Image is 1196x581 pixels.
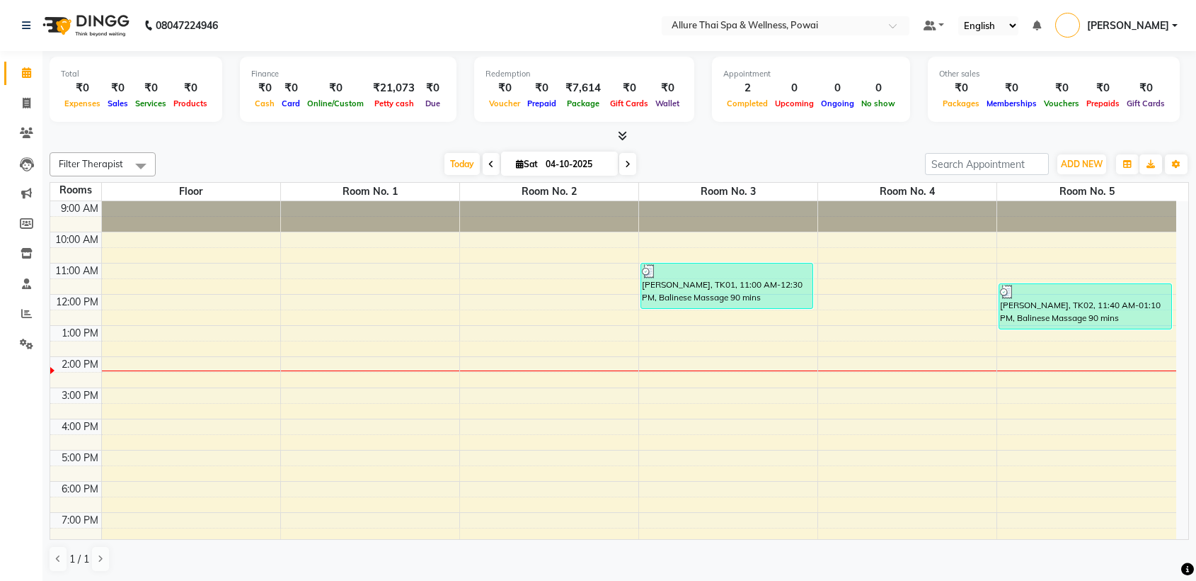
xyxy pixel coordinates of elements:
div: Appointment [723,68,899,80]
div: 0 [817,80,858,96]
span: Room No. 3 [639,183,817,201]
button: ADD NEW [1057,154,1106,174]
div: [PERSON_NAME], TK01, 11:00 AM-12:30 PM, Balinese Massage 90 mins [641,264,812,308]
span: Services [132,98,170,108]
span: Package [563,98,603,108]
div: ₹0 [1083,80,1123,96]
span: Completed [723,98,771,108]
span: Wallet [652,98,683,108]
span: Card [278,98,304,108]
span: Room No. 4 [818,183,996,201]
span: Online/Custom [304,98,367,108]
img: Prashant Mistry [1055,13,1080,38]
span: Petty cash [371,98,418,108]
div: 4:00 PM [59,419,101,434]
div: Finance [251,68,445,80]
img: logo [36,6,133,45]
div: ₹0 [420,80,445,96]
div: Redemption [485,68,683,80]
span: Gift Cards [606,98,652,108]
span: Room No. 2 [460,183,638,201]
b: 08047224946 [156,6,218,45]
div: 7:00 PM [59,513,101,528]
div: 0 [858,80,899,96]
div: 3:00 PM [59,388,101,403]
div: ₹0 [606,80,652,96]
div: ₹0 [939,80,983,96]
div: 9:00 AM [58,201,101,216]
div: ₹0 [485,80,524,96]
div: ₹0 [278,80,304,96]
div: 0 [771,80,817,96]
span: Sales [104,98,132,108]
input: Search Appointment [925,153,1049,175]
span: ADD NEW [1061,159,1103,169]
div: 12:00 PM [53,295,101,310]
div: ₹0 [170,80,211,96]
span: Room No. 1 [281,183,459,201]
span: Voucher [485,98,524,108]
span: 1 / 1 [69,552,89,567]
span: Prepaids [1083,98,1123,108]
span: Due [422,98,444,108]
div: 6:00 PM [59,482,101,497]
span: [PERSON_NAME] [1087,18,1169,33]
div: [PERSON_NAME], TK02, 11:40 AM-01:10 PM, Balinese Massage 90 mins [999,284,1171,329]
span: Room No. 5 [997,183,1176,201]
span: Vouchers [1040,98,1083,108]
div: ₹0 [983,80,1040,96]
div: 2 [723,80,771,96]
span: Ongoing [817,98,858,108]
div: Other sales [939,68,1168,80]
span: Upcoming [771,98,817,108]
div: ₹0 [61,80,104,96]
span: Today [444,153,480,175]
div: ₹0 [132,80,170,96]
div: ₹0 [1040,80,1083,96]
div: 11:00 AM [52,264,101,278]
div: ₹0 [104,80,132,96]
div: 10:00 AM [52,232,101,247]
div: ₹21,073 [367,80,420,96]
span: Products [170,98,211,108]
span: Expenses [61,98,104,108]
div: ₹0 [304,80,367,96]
span: Floor [102,183,280,201]
span: No show [858,98,899,108]
div: 2:00 PM [59,357,101,372]
span: Memberships [983,98,1040,108]
span: Gift Cards [1123,98,1168,108]
span: Prepaid [524,98,560,108]
span: Packages [939,98,983,108]
div: ₹0 [1123,80,1168,96]
div: Rooms [50,183,101,198]
input: 2025-10-04 [541,154,612,175]
div: 5:00 PM [59,451,101,466]
div: ₹0 [652,80,683,96]
div: ₹0 [524,80,560,96]
div: 1:00 PM [59,326,101,341]
div: ₹7,614 [560,80,606,96]
div: Total [61,68,211,80]
span: Filter Therapist [59,158,123,169]
span: Cash [251,98,278,108]
div: ₹0 [251,80,278,96]
span: Sat [512,159,541,169]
